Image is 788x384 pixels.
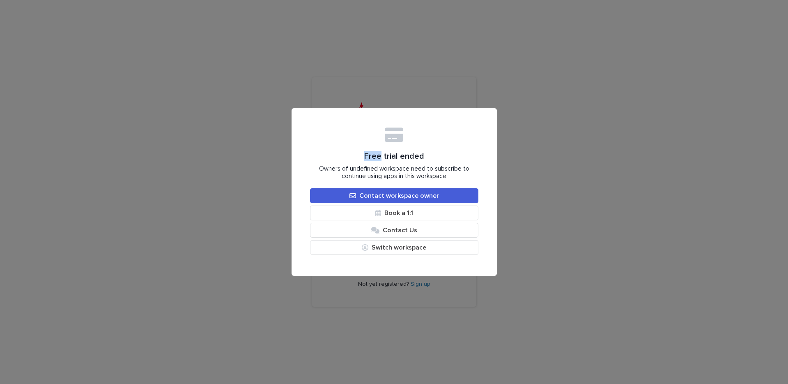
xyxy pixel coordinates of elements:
span: Owners of undefined workspace need to subscribe to continue using apps in this workspace [310,165,478,180]
a: Book a 1:1 [310,206,478,220]
button: Contact Us [310,223,478,238]
span: Contact workspace owner [359,192,439,199]
span: Free trial ended [364,151,424,161]
span: Contact Us [383,227,417,234]
button: Switch workspace [310,240,478,255]
a: Contact workspace owner [310,188,478,203]
span: Book a 1:1 [384,210,413,216]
